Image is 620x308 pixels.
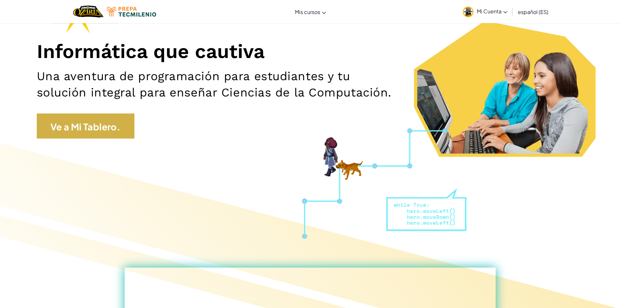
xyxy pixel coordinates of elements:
[73,5,103,18] img: Hogar
[292,3,329,21] a: Mis cursos
[295,8,320,15] font: Mis cursos
[107,7,156,17] img: Logotipo de Tecmilenio
[37,40,265,63] font: Informática que cautiva
[37,113,134,139] a: Ve a Mi Tablero.
[73,5,103,18] a: Logotipo de Ozaria de CodeCombat
[518,8,548,15] font: español (ES)
[515,3,552,21] a: español (ES)
[460,1,511,22] a: Mi Cuenta
[477,8,502,15] font: Mi Cuenta
[463,7,474,17] img: avatar
[50,121,120,132] font: Ve a Mi Tablero.
[37,69,392,99] font: Una aventura de programación para estudiantes y tu solución integral para enseñar Ciencias de la ...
